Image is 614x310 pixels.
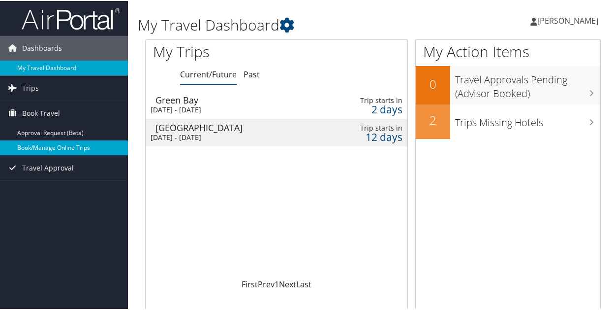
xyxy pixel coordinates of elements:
[344,132,402,140] div: 12 days
[242,278,258,289] a: First
[455,67,600,100] h3: Travel Approvals Pending (Advisor Booked)
[180,68,237,79] a: Current/Future
[258,278,275,289] a: Prev
[279,278,296,289] a: Next
[155,95,314,103] div: Green Bay
[416,103,600,138] a: 2Trips Missing Hotels
[296,278,311,289] a: Last
[455,110,600,129] h3: Trips Missing Hotels
[344,104,402,113] div: 2 days
[344,123,402,132] div: Trip starts in
[151,104,309,113] div: [DATE] - [DATE]
[22,100,60,125] span: Book Travel
[22,6,120,30] img: airportal-logo.png
[22,155,74,179] span: Travel Approval
[416,40,600,61] h1: My Action Items
[244,68,260,79] a: Past
[344,95,402,104] div: Trip starts in
[416,111,450,128] h2: 2
[153,40,291,61] h1: My Trips
[416,75,450,92] h2: 0
[22,35,62,60] span: Dashboards
[138,14,451,34] h1: My Travel Dashboard
[151,132,309,141] div: [DATE] - [DATE]
[275,278,279,289] a: 1
[416,65,600,103] a: 0Travel Approvals Pending (Advisor Booked)
[537,14,598,25] span: [PERSON_NAME]
[155,122,314,131] div: [GEOGRAPHIC_DATA]
[530,5,608,34] a: [PERSON_NAME]
[22,75,39,100] span: Trips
